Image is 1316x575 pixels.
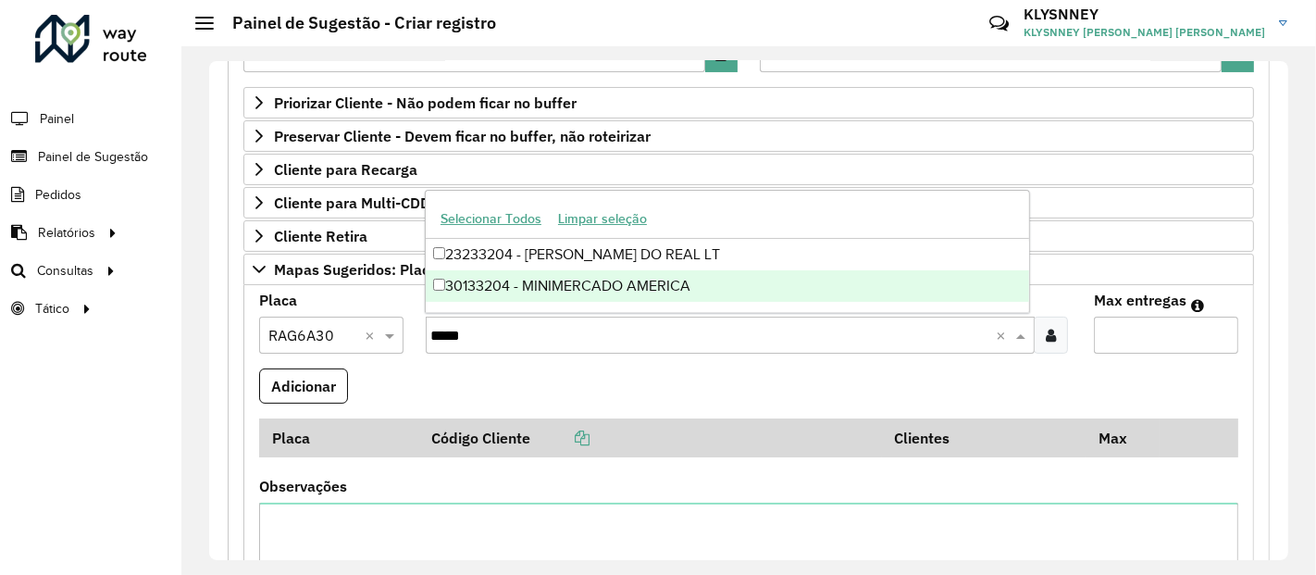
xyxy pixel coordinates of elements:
span: Cliente para Multi-CDD/Internalização [274,195,535,210]
span: Priorizar Cliente - Não podem ficar no buffer [274,95,577,110]
h2: Painel de Sugestão - Criar registro [214,13,496,33]
span: KLYSNNEY [PERSON_NAME] [PERSON_NAME] [1024,24,1265,41]
a: Cliente para Recarga [243,154,1254,185]
button: Adicionar [259,369,348,404]
div: 30133204 - MINIMERCADO AMERICA [426,270,1029,302]
div: 23233204 - [PERSON_NAME] DO REAL LT [426,239,1029,270]
a: Mapas Sugeridos: Placa-Cliente [243,254,1254,285]
th: Clientes [882,419,1086,457]
a: Contato Rápido [979,4,1019,44]
th: Placa [259,419,418,457]
label: Max entregas [1094,289,1186,311]
button: Limpar seleção [550,205,655,233]
button: Selecionar Todos [432,205,550,233]
span: Painel [40,109,74,129]
span: Pedidos [35,185,81,205]
span: Tático [35,299,69,319]
a: Cliente para Multi-CDD/Internalização [243,187,1254,219]
span: Relatórios [38,223,95,243]
em: Máximo de clientes que serão colocados na mesma rota com os clientes informados [1191,298,1204,313]
h3: KLYSNNEY [1024,6,1265,23]
label: Placa [259,289,297,311]
ng-dropdown-panel: Options list [425,190,1030,313]
a: Copiar [530,429,590,447]
span: Cliente Retira [274,229,367,244]
span: Clear all [365,324,380,346]
span: Consultas [37,261,93,281]
span: Painel de Sugestão [38,147,148,167]
a: Priorizar Cliente - Não podem ficar no buffer [243,87,1254,119]
span: Preservar Cliente - Devem ficar no buffer, não roteirizar [274,129,651,144]
a: Cliente Retira [243,220,1254,252]
th: Código Cliente [418,419,881,457]
span: Clear all [996,324,1012,346]
span: Mapas Sugeridos: Placa-Cliente [274,262,491,277]
span: Cliente para Recarga [274,162,417,177]
th: Max [1086,419,1160,457]
a: Preservar Cliente - Devem ficar no buffer, não roteirizar [243,120,1254,152]
label: Observações [259,475,347,497]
